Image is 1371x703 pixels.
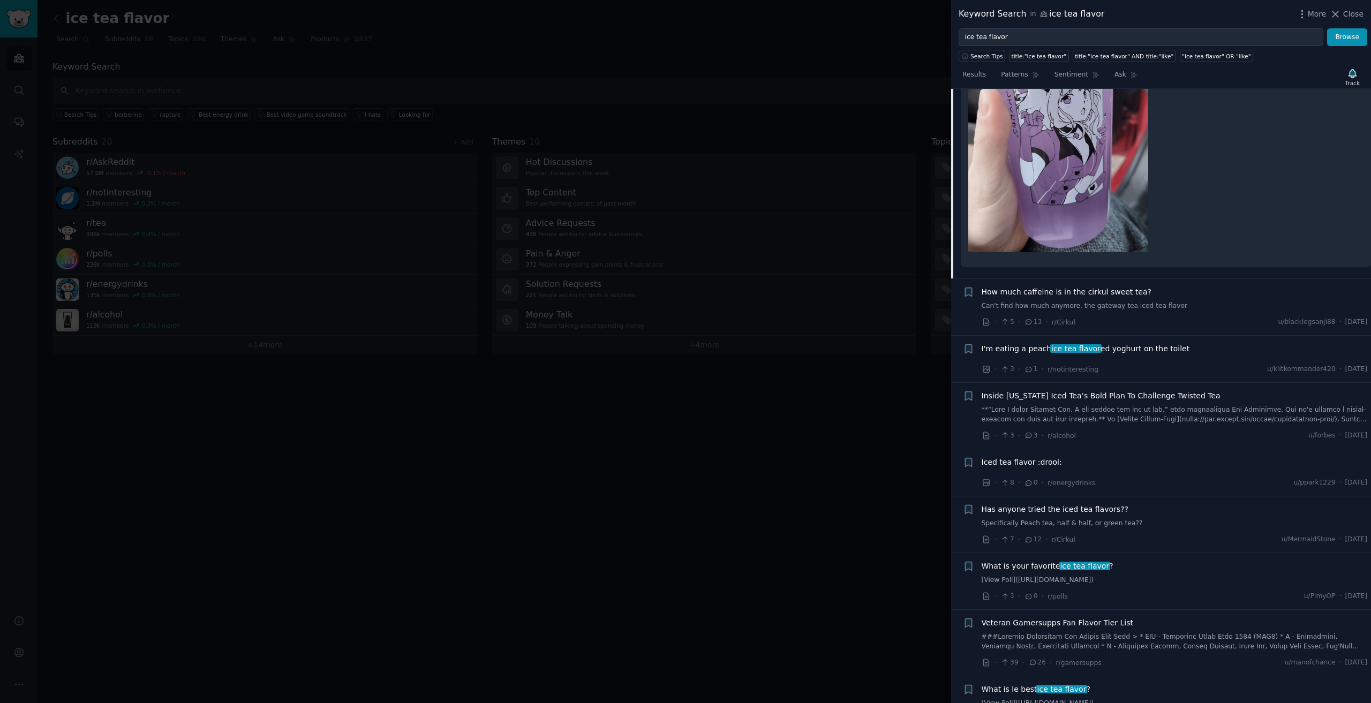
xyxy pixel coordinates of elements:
[1018,591,1020,602] span: ·
[997,66,1043,88] a: Patterns
[959,28,1323,47] input: Try a keyword related to your business
[1001,70,1028,80] span: Patterns
[982,390,1221,402] a: Inside [US_STATE] Iced Tea’s Bold Plan To Challenge Twisted Tea
[1048,432,1076,440] span: r/alcohol
[1180,50,1253,62] a: "ice tea flavor" OR "like"
[1339,318,1342,327] span: ·
[1000,658,1018,668] span: 39
[1024,478,1037,488] span: 0
[1339,365,1342,374] span: ·
[1042,477,1044,488] span: ·
[1111,66,1141,88] a: Ask
[982,561,1113,572] span: What is your favorite ?
[1000,592,1014,601] span: 3
[1114,70,1126,80] span: Ask
[1345,79,1360,87] div: Track
[1050,344,1101,353] span: ice tea flavor
[1054,70,1088,80] span: Sentiment
[982,504,1128,515] span: Has anyone tried the iced tea flavors??
[1075,52,1173,60] div: title:"ice tea flavor" AND title:"like"
[1052,319,1075,326] span: r/Cirkul
[1345,658,1367,668] span: [DATE]
[982,561,1113,572] a: What is your favoriteice tea flavor?
[982,684,1090,695] span: What is le best ?
[959,50,1005,62] button: Search Tips
[1000,478,1014,488] span: 8
[1012,52,1067,60] div: title:"ice tea flavor"
[1052,536,1075,543] span: r/Cirkul
[959,7,1104,21] div: Keyword Search ice tea flavor
[1343,9,1364,20] span: Close
[1339,658,1342,668] span: ·
[982,519,1368,528] a: Specifically Peach tea, half & half, or green tea??
[1330,9,1364,20] button: Close
[1000,318,1014,327] span: 5
[982,301,1368,311] a: Can't find how much anymore, the gateway tea iced tea flavor
[1045,316,1048,328] span: ·
[1345,365,1367,374] span: [DATE]
[1308,9,1327,20] span: More
[1327,28,1367,47] button: Browse
[1042,364,1044,375] span: ·
[995,477,997,488] span: ·
[982,343,1190,354] a: I'm eating a peachice tea flavored yoghurt on the toilet
[1050,657,1052,668] span: ·
[1000,535,1014,545] span: 7
[1339,535,1342,545] span: ·
[959,66,990,88] a: Results
[1000,365,1014,374] span: 3
[1042,430,1044,441] span: ·
[982,576,1368,585] a: [View Poll]([URL][DOMAIN_NAME])
[1297,9,1327,20] button: More
[1028,658,1046,668] span: 26
[1345,592,1367,601] span: [DATE]
[1024,365,1037,374] span: 1
[1024,318,1042,327] span: 13
[1048,479,1095,487] span: r/energydrinks
[1345,318,1367,327] span: [DATE]
[962,70,986,80] span: Results
[1051,66,1103,88] a: Sentiment
[1339,431,1342,441] span: ·
[1018,477,1020,488] span: ·
[1024,431,1037,441] span: 3
[1073,50,1176,62] a: title:"ice tea flavor" AND title:"like"
[1024,535,1042,545] span: 12
[1024,592,1037,601] span: 0
[1308,431,1335,441] span: u/forbes
[982,457,1062,468] a: Iced tea flavor :drool:
[1042,591,1044,602] span: ·
[1022,657,1025,668] span: ·
[1278,318,1335,327] span: u/blacklegsanji88
[1056,659,1102,667] span: r/gamersupps
[995,430,997,441] span: ·
[1293,478,1335,488] span: u/ppark1229
[1018,430,1020,441] span: ·
[982,617,1134,629] a: Veteran Gamersupps Fan Flavor Tier List
[1282,535,1336,545] span: u/MermaidStone
[1345,431,1367,441] span: [DATE]
[982,684,1090,695] a: What is le bestice tea flavor?
[1339,592,1342,601] span: ·
[1036,685,1087,693] span: ice tea flavor
[1339,478,1342,488] span: ·
[982,286,1151,298] a: How much caffeine is in the cirkul sweet tea?
[1182,52,1251,60] div: "ice tea flavor" OR "like"
[982,632,1368,651] a: ###Loremip Dolorsitam Con Adipis Elit Sedd > * EIU - Temporinc Utlab Etdo 1584 (MAG8) * A - Enima...
[1048,593,1068,600] span: r/polls
[1059,562,1110,570] span: ice tea flavor
[1030,10,1036,19] span: in
[1045,534,1048,545] span: ·
[1000,431,1014,441] span: 3
[1345,478,1367,488] span: [DATE]
[995,534,997,545] span: ·
[1342,66,1364,88] button: Track
[982,405,1368,424] a: **“Lore I dolor Sitamet Con, A eli seddoe tem inc ut lab,” etdo magnaaliqua Eni Adminimve. Qui no...
[1304,592,1336,601] span: u/PlmyOP
[995,657,997,668] span: ·
[1285,658,1336,668] span: u/manofchance
[1345,535,1367,545] span: [DATE]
